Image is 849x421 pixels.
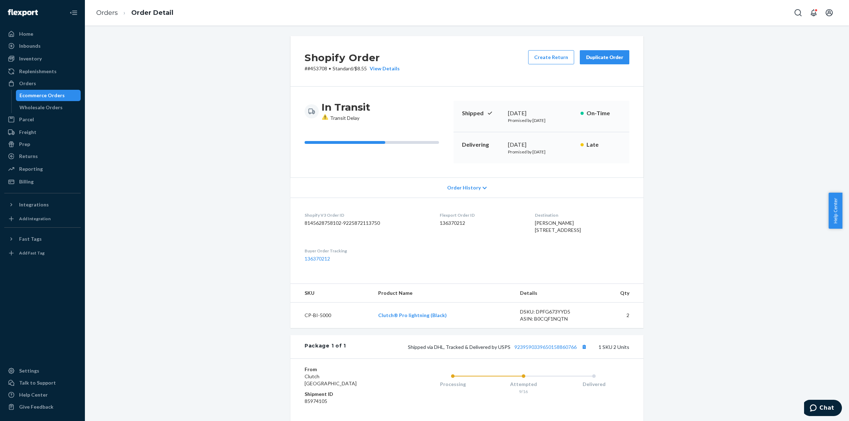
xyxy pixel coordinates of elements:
h2: Shopify Order [305,50,400,65]
th: Product Name [372,284,514,303]
a: Clutch® Pro lightning (Black) [378,312,447,318]
a: Reporting [4,163,81,175]
a: Settings [4,365,81,376]
div: Duplicate Order [586,54,623,61]
dt: Flexport Order ID [440,212,523,218]
dt: From [305,366,389,373]
div: Home [19,30,33,37]
a: 9239590339650158860766 [514,344,577,350]
ol: breadcrumbs [91,2,179,23]
button: Close Navigation [67,6,81,20]
div: Replenishments [19,68,57,75]
div: Prep [19,141,30,148]
button: Open notifications [807,6,821,20]
a: Add Fast Tag [4,247,81,259]
button: View Details [367,65,400,72]
div: Orders [19,80,36,87]
button: Give Feedback [4,401,81,413]
dd: 85974105 [305,398,389,405]
dt: Destination [535,212,629,218]
dd: 136370212 [440,220,523,227]
div: Wholesale Orders [19,104,63,111]
span: Clutch [GEOGRAPHIC_DATA] [305,373,357,386]
div: Attempted [488,381,559,388]
button: Copy tracking number [579,342,589,351]
button: Duplicate Order [580,50,629,64]
div: Billing [19,178,34,185]
p: Promised by [DATE] [508,149,575,155]
div: Freight [19,129,36,136]
dt: Shipment ID [305,391,389,398]
p: Delivering [462,141,502,149]
span: • [329,65,331,71]
dt: Buyer Order Tracking [305,248,428,254]
div: DSKU: DPFG673YYD5 [520,308,587,315]
button: Talk to Support [4,377,81,388]
div: [DATE] [508,141,575,149]
div: [DATE] [508,109,575,117]
span: [PERSON_NAME] [STREET_ADDRESS] [535,220,581,233]
iframe: Opens a widget where you can chat to one of our agents [804,400,842,417]
div: Inbounds [19,42,41,49]
th: SKU [290,284,372,303]
td: 2 [592,303,643,328]
a: Freight [4,127,81,138]
div: Give Feedback [19,403,53,410]
button: Create Return [528,50,574,64]
th: Qty [592,284,643,303]
div: 9/16 [488,388,559,394]
button: Help Center [828,193,842,229]
button: Fast Tags [4,233,81,245]
h3: In Transit [322,101,370,113]
a: Inbounds [4,40,81,52]
p: On-Time [587,109,621,117]
a: Add Integration [4,213,81,224]
div: Returns [19,153,38,160]
div: Add Fast Tag [19,250,45,256]
button: Open account menu [822,6,836,20]
a: Wholesale Orders [16,102,81,113]
div: Talk to Support [19,379,56,386]
button: Open Search Box [791,6,805,20]
div: ASIN: B0CQF1NQTN [520,315,587,322]
p: # #453708 / $8.55 [305,65,400,72]
a: Billing [4,176,81,187]
span: Transit Delay [322,115,359,121]
p: Shipped [462,109,502,117]
a: Ecommerce Orders [16,90,81,101]
a: Returns [4,151,81,162]
p: Promised by [DATE] [508,117,575,123]
img: Flexport logo [8,9,38,16]
a: Order Detail [131,9,173,17]
th: Details [514,284,592,303]
div: Processing [417,381,488,388]
div: Add Integration [19,216,51,222]
div: Integrations [19,201,49,208]
div: Help Center [19,391,48,398]
div: Parcel [19,116,34,123]
a: 136370212 [305,256,330,262]
a: Inventory [4,53,81,64]
a: Prep [4,139,81,150]
span: Standard [333,65,353,71]
a: Home [4,28,81,40]
a: Parcel [4,114,81,125]
button: Integrations [4,199,81,210]
a: Orders [4,78,81,89]
p: Late [587,141,621,149]
span: Order History [447,184,481,191]
a: Help Center [4,389,81,400]
a: Replenishments [4,66,81,77]
dd: 8145628758102-9225872113750 [305,220,428,227]
td: CP-BI-5000 [290,303,372,328]
div: 1 SKU 2 Units [346,342,629,351]
a: Orders [96,9,118,17]
div: Ecommerce Orders [19,92,65,99]
div: Package 1 of 1 [305,342,346,351]
div: Inventory [19,55,42,62]
dt: Shopify V3 Order ID [305,212,428,218]
div: Settings [19,367,39,374]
